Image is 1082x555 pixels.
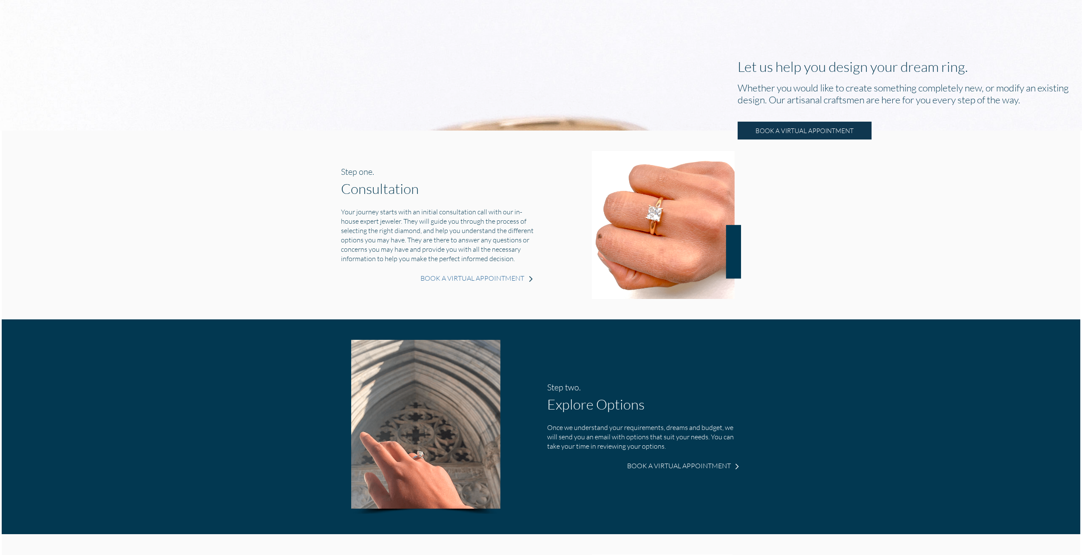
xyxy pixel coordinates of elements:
[547,423,741,451] h5: Once we understand your requirements, dreams and budget, we will send you an email with options t...
[738,122,872,139] a: BOOK A VIRTUAL APPOINTMENT
[738,82,1076,105] h2: Whether you would like to create something completely new, or modify an existing design. Our arti...
[526,275,535,283] img: more-than-engagement
[341,166,535,176] h3: Step one.
[547,396,741,413] h1: Explore Options
[738,58,1076,75] p: Let us help you design your dream ring.
[341,340,500,514] img: explore-option
[547,382,741,392] h3: Step two.
[733,462,741,471] img: collection-arrow
[582,151,741,299] img: consultation
[420,273,524,283] a: BOOK A VIRTUAL APPOINTMENT
[341,180,535,197] h1: Consultation
[627,461,731,470] a: BOOK A VIRTUAL APPOINTMENT
[341,207,535,263] h5: Your journey starts with an initial consultation call with our in-house expert jeweler. They will...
